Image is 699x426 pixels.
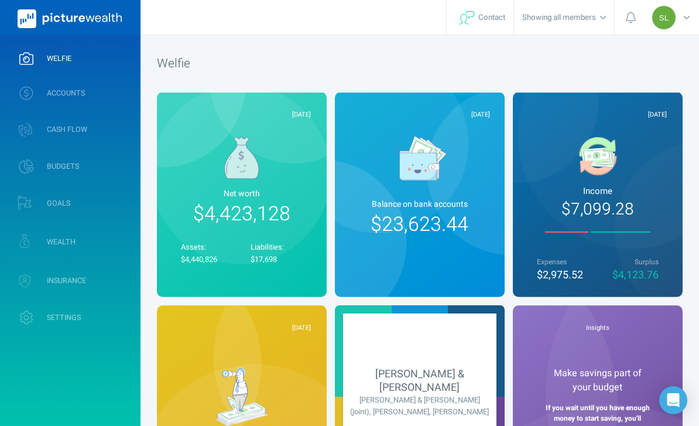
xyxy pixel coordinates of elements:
div: Steven Lyon [652,6,676,29]
span: Liabilities: [251,241,284,253]
span: Expenses [537,258,598,267]
div: Open Intercom Messenger [659,386,687,414]
img: svg+xml;base64,PHN2ZyB4bWxucz0iaHR0cDovL3d3dy53My5vcmcvMjAwMC9zdmciIHdpZHRoPSIyNyIgaGVpZ2h0PSIyNC... [459,11,474,25]
div: [DATE] [349,110,490,120]
span: Assets: [181,241,206,253]
span: Net worth [173,188,311,200]
span: [DATE] [292,323,311,333]
span: WELFIE [47,54,71,63]
span: $2,975.52 [537,267,583,283]
span: WEALTH [47,237,76,247]
span: Insights [586,323,609,333]
h1: Welfie [157,56,683,71]
span: $4,123.76 [612,267,659,283]
span: BUDGETS [47,162,79,171]
span: SETTINGS [47,313,81,322]
span: Surplus [598,258,659,267]
span: $4,440,826 [181,254,217,265]
span: [DATE] [648,110,667,120]
span: Make savings part of your budget [545,366,650,394]
span: Income [529,185,667,197]
span: CASH FLOW [47,125,87,134]
span: INSURANCE [47,276,86,285]
span: $23,623.44 [371,210,468,239]
span: ACCOUNTS [47,88,85,98]
span: $17,698 [251,254,277,265]
img: PictureWealth [18,9,122,28]
span: [DATE] [292,110,311,120]
span: GOALS [47,199,70,208]
span: Balance on bank account s [372,198,468,210]
span: SL [659,13,669,22]
span: $4,423,128 [193,199,290,229]
span: $7,099.28 [561,197,634,221]
img: a9d819da51a77d1e0c7a966d3e1201cd.svg [578,137,617,176]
